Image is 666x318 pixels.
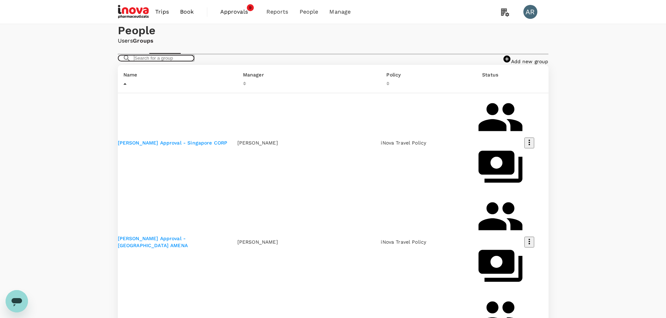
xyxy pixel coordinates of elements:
img: iNova Pharmaceuticals [118,4,150,20]
p: [PERSON_NAME] [237,139,381,146]
iframe: Button to launch messaging window [6,290,28,312]
h1: People [118,24,549,37]
span: 9 [247,4,254,11]
p: [PERSON_NAME] [237,238,381,245]
div: AR [523,5,537,19]
span: Book [180,8,194,16]
th: Status [477,65,524,93]
a: Add new group [503,59,549,64]
div: Name [123,71,232,79]
span: Trips [155,8,169,16]
span: Reports [266,8,288,16]
input: Search for a group [134,55,194,61]
a: Users [118,37,133,45]
span: People [300,8,318,16]
div: Manager [243,71,375,79]
p: iNova Travel Policy [381,139,477,146]
a: [PERSON_NAME] Approval - [GEOGRAPHIC_DATA] AMENA [118,236,188,248]
span: Manage [329,8,351,16]
div: Policy [386,71,471,79]
span: Approvals [220,8,255,16]
a: [PERSON_NAME] Approval - Singapore CORP [118,140,228,146]
p: iNova Travel Policy [381,238,477,245]
a: Groups [133,37,153,45]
